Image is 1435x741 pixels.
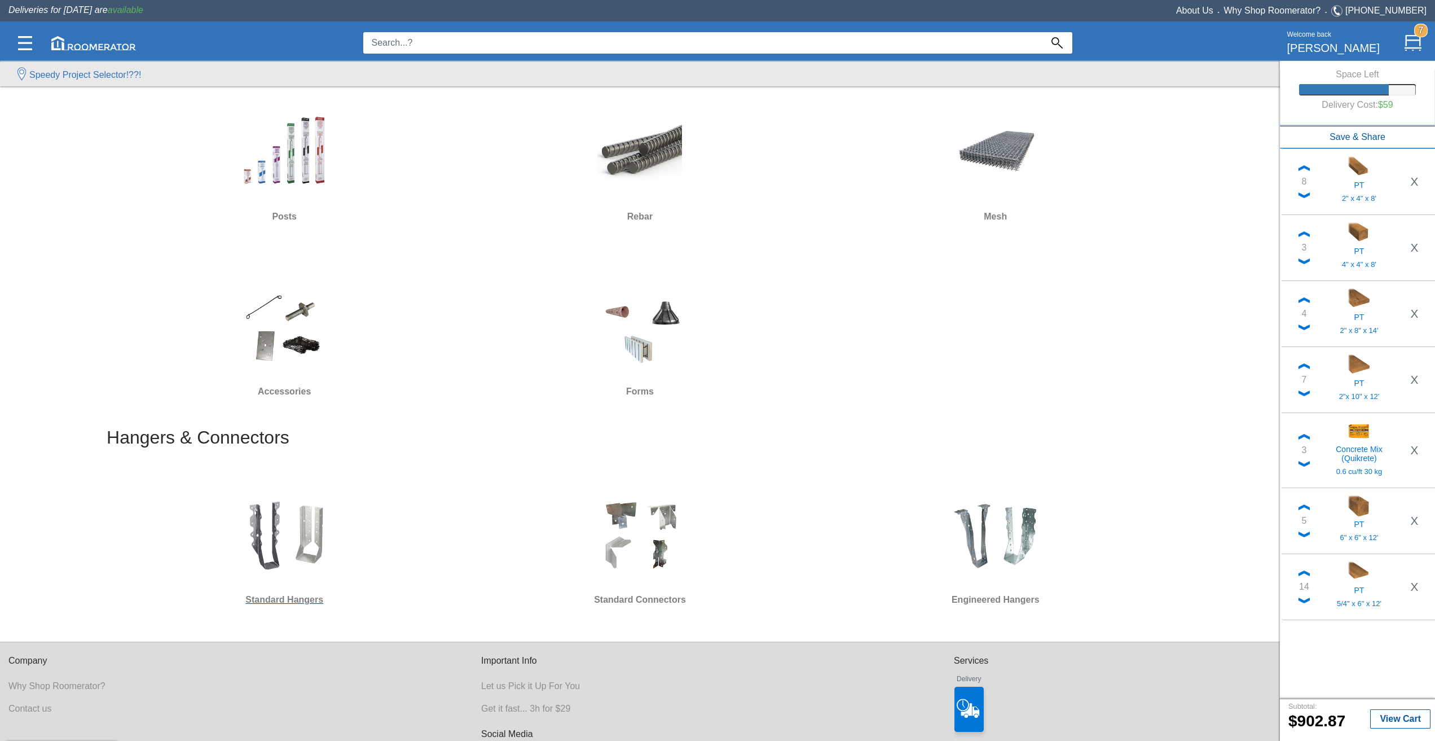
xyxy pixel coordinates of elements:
div: 3 [1302,241,1307,255]
b: View Cart [1380,714,1421,724]
h2: Hangers & Connectors [107,428,1173,457]
img: 13100003_sm.jpg [1348,495,1370,518]
h6: Social Media [481,729,954,739]
a: PT4" x 4" x 8' [1315,222,1403,274]
strong: 7 [1414,24,1428,37]
button: View Cart [1370,709,1430,729]
img: Up_Chevron.png [1298,571,1310,576]
img: S&H_H&C_Hangers.jpg [242,493,327,577]
div: 14 [1299,580,1309,594]
h6: Forms [466,384,813,399]
div: 8 [1302,175,1307,188]
img: Down_Chevron.png [1298,325,1310,330]
a: Why Shop Roomerator? [1224,6,1321,15]
img: S&H_Support_Forms_1715.jpg [597,284,682,369]
img: 13300013_sm.jpg [1348,561,1370,584]
a: PT2" x 4" x 8' [1315,156,1403,208]
div: 5 [1302,514,1307,528]
h6: Delivery Cost: [1308,95,1407,115]
img: Up_Chevron.png [1298,297,1310,303]
h5: 5/4" x 6" x 12' [1323,599,1395,608]
h5: PT [1323,518,1395,529]
img: 10120003_sm.jpg [1348,420,1370,442]
button: X [1403,238,1425,257]
span: • [1320,10,1331,15]
a: Standard Hangers [111,484,457,607]
div: 4 [1302,307,1307,321]
button: X [1403,511,1425,530]
button: Save & Share [1280,126,1435,148]
label: $59 [1378,100,1393,110]
h5: 2" x 8" x 14' [1323,326,1395,335]
span: available [108,5,143,15]
img: S&H_H&C_EngHangers.jpg [953,493,1038,577]
img: Up_Chevron.png [1298,363,1310,369]
div: 7 [1302,373,1307,387]
h6: Space Left [1299,69,1415,80]
h6: Posts [111,209,457,224]
img: S&H_Support_Mesh.jpg [953,109,1038,194]
b: 902.87 [1288,712,1345,730]
img: Up_Chevron.png [1298,165,1310,171]
img: roomerator-logo.svg [51,36,136,50]
img: 13100011_sm.jpg [1348,222,1370,244]
img: S&H_H&C_Connectors.jpg [597,493,682,577]
h6: Company [8,656,481,666]
h5: PT [1323,584,1395,595]
img: Search_Icon.svg [1051,37,1063,49]
img: Telephone.svg [1331,4,1345,18]
h5: PT [1323,376,1395,388]
h6: Services [954,656,1427,666]
h6: Mesh [822,209,1169,224]
img: S&H_Support_Asc.jpg [242,284,327,369]
a: Let us Pick it Up For You [481,681,580,691]
img: Up_Chevron.png [1298,434,1310,440]
img: S&H_Support_Rebar.jpg [597,109,682,194]
h5: 2"x 10" x 12' [1323,392,1395,401]
a: [PHONE_NUMBER] [1345,6,1427,15]
a: PT2"x 10" x 12' [1315,354,1403,406]
a: Rebar [466,101,813,224]
h6: Accessories [111,384,457,399]
a: PT5/4" x 6" x 12' [1315,561,1403,613]
a: Posts [111,101,457,224]
label: Speedy Project Selector!??! [29,68,141,82]
img: Down_Chevron.png [1298,532,1310,537]
h5: PT [1323,178,1395,190]
button: X [1403,441,1425,459]
h5: Concrete Mix (Quikrete) [1323,442,1395,463]
img: Categories.svg [18,36,32,50]
a: Engineered Hangers [822,484,1169,607]
span: Deliveries for [DATE] are [8,5,143,15]
img: Cart.svg [1405,34,1421,51]
h5: 2" x 4" x 8' [1323,194,1395,203]
h6: Delivery [954,671,984,683]
h5: PT [1323,244,1395,256]
img: Down_Chevron.png [1298,461,1310,467]
small: Subtotal: [1288,702,1317,711]
h6: Standard Connectors [466,593,813,607]
h6: Standard Hangers [111,593,457,607]
a: Mesh [822,101,1169,224]
img: Down_Chevron.png [1298,391,1310,396]
input: Search...? [363,32,1042,54]
h5: 6" x 6" x 12' [1323,533,1395,542]
label: $ [1288,713,1297,730]
img: Down_Chevron.png [1298,598,1310,603]
a: About Us [1176,6,1213,15]
h6: Engineered Hangers [822,593,1169,607]
a: Forms [466,276,813,399]
a: PT2" x 8" x 14' [1315,288,1403,340]
img: 13200023_sm.jpg [1348,354,1370,376]
img: S&H_Support_Post.jpg [242,109,327,194]
a: Why Shop Roomerator? [8,681,105,691]
img: Delivery_Icon?! [954,687,984,732]
h6: Rebar [466,209,813,224]
a: Accessories [111,276,457,399]
button: X [1403,304,1425,323]
img: Up_Chevron.png [1298,505,1310,510]
a: PT6" x 6" x 12' [1315,495,1403,547]
a: Get it fast... 3h for $29 [481,704,570,713]
div: 3 [1302,444,1307,457]
h5: 0.6 cu/ft 30 kg [1323,467,1395,476]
